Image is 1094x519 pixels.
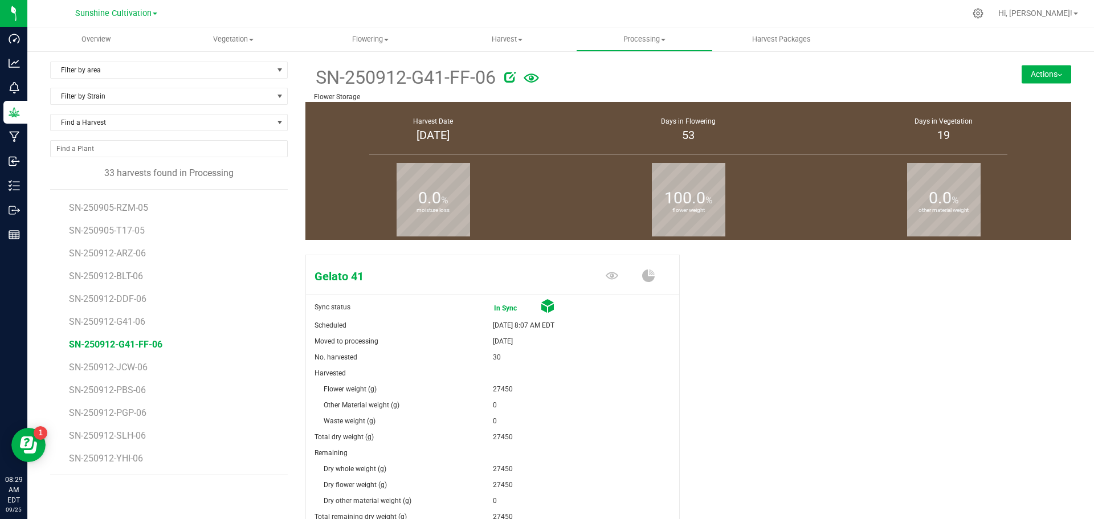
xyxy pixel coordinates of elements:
a: Overview [27,27,165,51]
span: SN-250905-T17-05 [69,225,145,236]
span: Other Material weight (g) [324,401,399,409]
span: 27450 [493,477,513,493]
inline-svg: Grow [9,107,20,118]
span: 0 [493,397,497,413]
inline-svg: Monitoring [9,82,20,93]
b: flower weight [652,160,725,261]
span: Harvest [439,34,575,44]
span: Filter by Strain [51,88,273,104]
span: Flowering [302,34,438,44]
div: Manage settings [971,8,985,19]
group-info-box: Harvest Date [314,102,552,158]
span: In Sync [493,299,541,317]
p: 08:29 AM EDT [5,475,22,505]
div: 53 [575,126,802,144]
span: Scheduled [315,321,346,329]
span: 0 [493,493,497,509]
span: Remaining [315,449,348,457]
b: moisture loss [397,160,470,261]
group-info-box: Days in vegetation [824,102,1063,158]
span: 27450 [493,461,513,477]
span: [DATE] [493,333,513,349]
span: Flower weight (g) [324,385,377,393]
button: Actions [1022,65,1071,83]
a: Flowering [301,27,439,51]
group-info-box: Days in flowering [569,102,807,158]
inline-svg: Outbound [9,205,20,216]
inline-svg: Inventory [9,180,20,191]
div: [DATE] [320,126,546,144]
span: SN-250912-G41-FF-06 [314,64,496,92]
inline-svg: Dashboard [9,33,20,44]
span: Overview [66,34,126,44]
div: Harvest Date [320,116,546,126]
div: Days in Flowering [575,116,802,126]
inline-svg: Inbound [9,156,20,167]
span: Waste weight (g) [324,417,375,425]
span: Sync status [315,303,350,311]
input: NO DATA FOUND [51,141,287,157]
span: Cured [541,299,554,317]
span: [DATE] 8:07 AM EDT [493,317,554,333]
span: SN-250912-G41-06 [69,316,145,327]
span: 30 [493,349,501,365]
group-info-box: Other Material weight % [824,158,1063,240]
span: select [273,62,287,78]
span: SN-250912-DDF-06 [69,293,146,304]
iframe: Resource center [11,428,46,462]
span: SN-250905-RZM-05 [69,202,148,213]
span: 27450 [493,381,513,397]
p: 09/25 [5,505,22,514]
span: Hi, [PERSON_NAME]! [998,9,1072,18]
a: Vegetation [165,27,302,51]
span: Dry whole weight (g) [324,465,386,473]
span: Total dry weight (g) [315,433,374,441]
span: No. harvested [315,353,357,361]
div: Days in Vegetation [830,116,1057,126]
inline-svg: Reports [9,229,20,240]
group-info-box: Flower weight % [569,158,807,240]
span: SN-250912-PGP-06 [69,407,146,418]
span: Find a Harvest [51,115,273,130]
span: SN-250912-PBS-06 [69,385,146,395]
span: Processing [577,34,713,44]
span: 0 [493,413,497,429]
span: Vegetation [165,34,301,44]
span: SN-250912-ARZ-06 [69,248,146,259]
span: SN-250912-JCW-06 [69,362,148,373]
span: Filter by area [51,62,273,78]
span: Gelato 41 [306,268,554,285]
span: Dry other material weight (g) [324,497,411,505]
iframe: Resource center unread badge [34,426,47,440]
div: 33 harvests found in Processing [50,166,288,180]
div: 19 [830,126,1057,144]
a: Harvest [439,27,576,51]
span: Moved to processing [315,337,378,345]
group-info-box: Moisture loss % [314,158,552,240]
span: SN-250912-BLT-06 [69,271,143,281]
span: 27450 [493,429,513,445]
inline-svg: Analytics [9,58,20,69]
span: SN-250912-G41-FF-06 [69,339,162,350]
span: Sunshine Cultivation [75,9,152,18]
span: Harvested [315,369,346,377]
inline-svg: Manufacturing [9,131,20,142]
span: SN-250912-SLH-06 [69,430,146,441]
a: Harvest Packages [713,27,850,51]
b: other material weight [907,160,981,261]
span: In Sync [494,300,540,316]
p: Flower Storage [314,92,935,102]
span: Harvest Packages [737,34,826,44]
span: Dry flower weight (g) [324,481,387,489]
span: SN-250912-YHI-06 [69,453,143,464]
a: Processing [576,27,713,51]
